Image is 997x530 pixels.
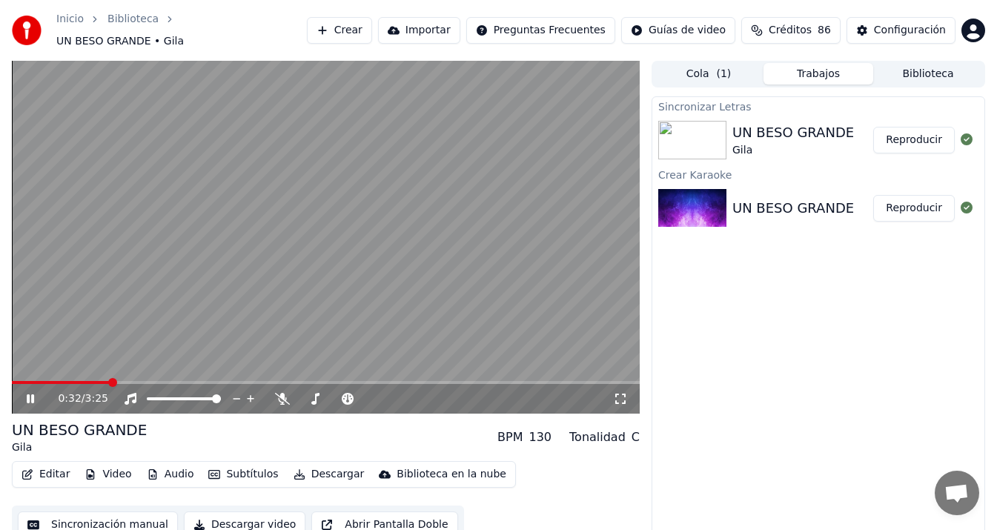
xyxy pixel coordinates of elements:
[732,143,854,158] div: Gila
[741,17,841,44] button: Créditos86
[716,67,731,82] span: ( 1 )
[58,391,81,406] span: 0:32
[141,464,200,485] button: Audio
[56,12,84,27] a: Inicio
[85,391,108,406] span: 3:25
[769,23,812,38] span: Créditos
[874,23,946,38] div: Configuración
[202,464,284,485] button: Subtítulos
[56,12,307,49] nav: breadcrumb
[107,12,159,27] a: Biblioteca
[529,428,552,446] div: 130
[652,165,984,183] div: Crear Karaoke
[621,17,735,44] button: Guías de video
[288,464,371,485] button: Descargar
[12,440,147,455] div: Gila
[307,17,372,44] button: Crear
[12,16,42,45] img: youka
[732,198,854,219] div: UN BESO GRANDE
[79,464,137,485] button: Video
[873,127,955,153] button: Reproducir
[764,63,873,85] button: Trabajos
[56,34,184,49] span: UN BESO GRANDE • Gila
[873,195,955,222] button: Reproducir
[873,63,983,85] button: Biblioteca
[732,122,854,143] div: UN BESO GRANDE
[378,17,460,44] button: Importar
[654,63,764,85] button: Cola
[58,391,93,406] div: /
[466,17,615,44] button: Preguntas Frecuentes
[16,464,76,485] button: Editar
[818,23,831,38] span: 86
[652,97,984,115] div: Sincronizar Letras
[12,420,147,440] div: UN BESO GRANDE
[497,428,523,446] div: BPM
[847,17,955,44] button: Configuración
[397,467,506,482] div: Biblioteca en la nube
[569,428,626,446] div: Tonalidad
[632,428,640,446] div: C
[935,471,979,515] div: Chat abierto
